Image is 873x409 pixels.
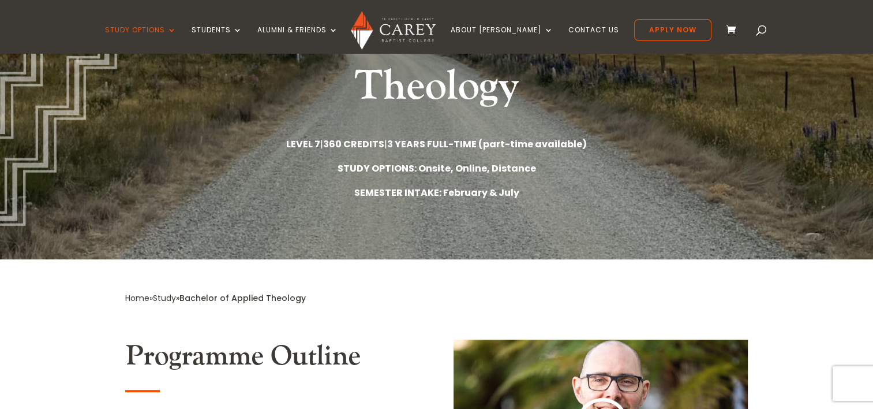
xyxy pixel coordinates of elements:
[125,340,419,379] h2: Programme Outline
[451,26,553,53] a: About [PERSON_NAME]
[105,26,177,53] a: Study Options
[125,136,748,152] p: | |
[125,292,149,304] a: Home
[323,137,384,151] strong: 360 CREDITS
[286,137,320,151] strong: LEVEL 7
[220,5,653,119] h1: Bachelor of Applied Theology
[387,137,587,151] strong: 3 YEARS FULL-TIME (part-time available)
[192,26,242,53] a: Students
[125,292,306,304] span: » »
[354,186,519,199] strong: SEMESTER INTAKE: February & July
[634,19,711,41] a: Apply Now
[153,292,176,304] a: Study
[338,162,536,175] strong: STUDY OPTIONS: Onsite, Online, Distance
[351,11,436,50] img: Carey Baptist College
[568,26,619,53] a: Contact Us
[179,292,306,304] span: Bachelor of Applied Theology
[257,26,338,53] a: Alumni & Friends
